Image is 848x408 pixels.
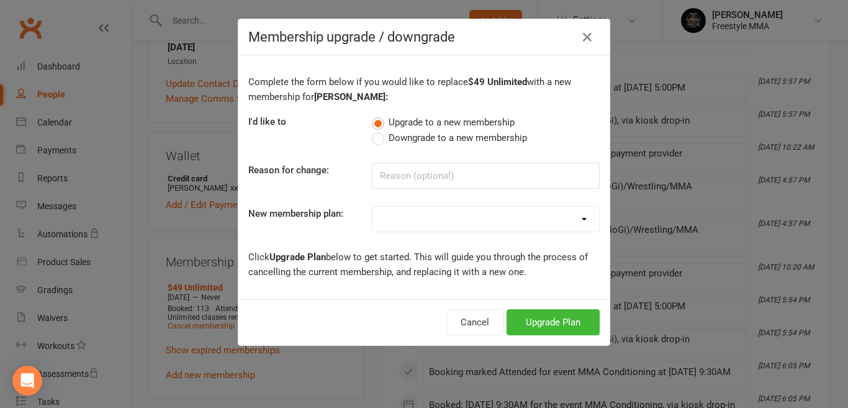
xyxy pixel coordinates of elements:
label: New membership plan: [248,206,343,221]
p: Click below to get started. This will guide you through the process of cancelling the current mem... [248,250,600,279]
label: Reason for change: [248,163,329,178]
b: Upgrade Plan [269,252,326,263]
b: [PERSON_NAME]: [314,91,388,102]
input: Reason (optional) [372,163,600,189]
h4: Membership upgrade / downgrade [248,29,600,45]
span: Downgrade to a new membership [389,130,527,143]
label: I'd like to [248,114,286,129]
button: Cancel [446,309,503,335]
span: Upgrade to a new membership [389,115,515,128]
p: Complete the form below if you would like to replace with a new membership for [248,75,600,104]
button: Close [577,27,597,47]
b: $49 Unlimited [468,76,527,88]
div: Open Intercom Messenger [12,366,42,396]
button: Upgrade Plan [507,309,600,335]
